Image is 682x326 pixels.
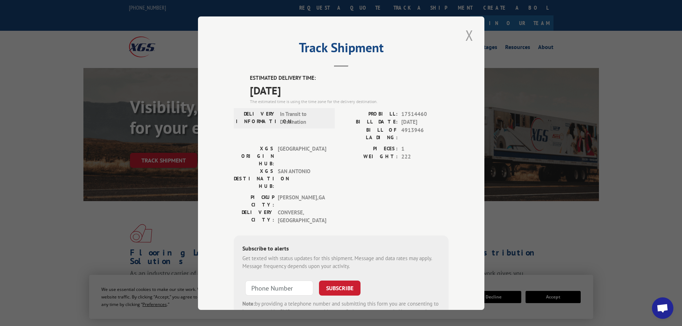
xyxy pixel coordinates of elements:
[234,145,274,167] label: XGS ORIGIN HUB:
[652,297,673,319] a: Open chat
[234,167,274,190] label: XGS DESTINATION HUB:
[234,208,274,224] label: DELIVERY CITY:
[250,98,449,104] div: The estimated time is using the time zone for the delivery destination.
[319,280,361,295] button: SUBSCRIBE
[242,300,255,307] strong: Note:
[236,110,276,126] label: DELIVERY INFORMATION:
[234,43,449,56] h2: Track Shipment
[401,110,449,118] span: 17514460
[278,145,326,167] span: [GEOGRAPHIC_DATA]
[234,193,274,208] label: PICKUP CITY:
[401,145,449,153] span: 1
[341,126,398,141] label: BILL OF LADING:
[278,193,326,208] span: [PERSON_NAME] , GA
[341,110,398,118] label: PROBILL:
[280,110,328,126] span: In Transit to Destination
[401,126,449,141] span: 4913946
[341,118,398,126] label: BILL DATE:
[250,82,449,98] span: [DATE]
[245,280,313,295] input: Phone Number
[242,300,440,324] div: by providing a telephone number and submitting this form you are consenting to be contacted by SM...
[341,145,398,153] label: PIECES:
[401,153,449,161] span: 222
[341,153,398,161] label: WEIGHT:
[242,244,440,254] div: Subscribe to alerts
[278,208,326,224] span: CONVERSE , [GEOGRAPHIC_DATA]
[242,254,440,270] div: Get texted with status updates for this shipment. Message and data rates may apply. Message frequ...
[278,167,326,190] span: SAN ANTONIO
[463,25,475,45] button: Close modal
[401,118,449,126] span: [DATE]
[250,74,449,82] label: ESTIMATED DELIVERY TIME:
